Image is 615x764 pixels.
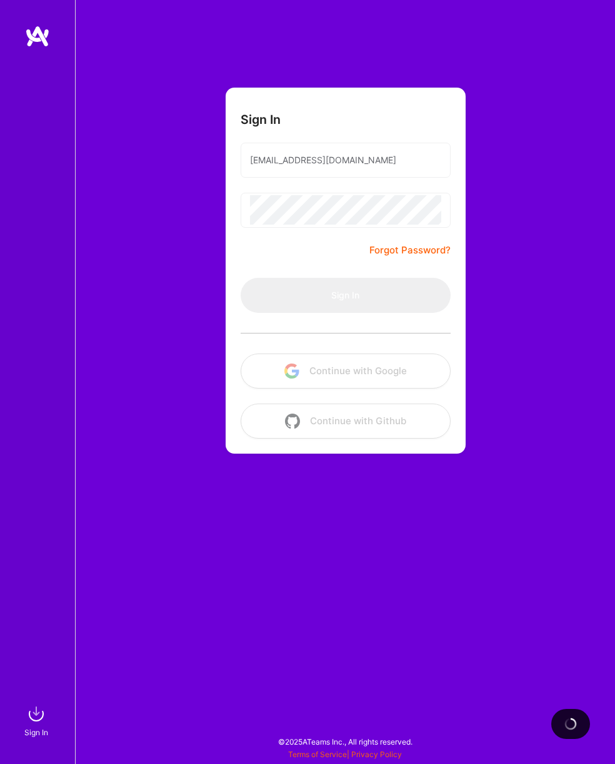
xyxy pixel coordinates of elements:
[25,25,50,48] img: logo
[250,145,441,175] input: Email...
[369,243,451,258] a: Forgot Password?
[24,701,49,726] img: sign in
[351,750,402,759] a: Privacy Policy
[241,113,281,128] h3: Sign In
[26,701,49,739] a: sign inSign In
[564,718,577,730] img: loading
[75,726,615,758] div: © 2025 ATeams Inc., All rights reserved.
[241,354,451,389] button: Continue with Google
[288,750,402,759] span: |
[241,404,451,439] button: Continue with Github
[284,364,299,379] img: icon
[288,750,347,759] a: Terms of Service
[24,726,48,739] div: Sign In
[285,414,300,429] img: icon
[241,278,451,313] button: Sign In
